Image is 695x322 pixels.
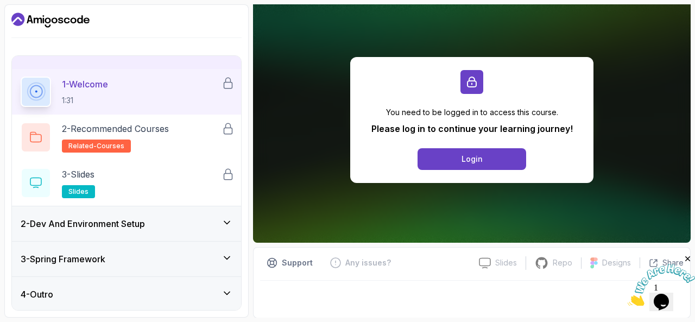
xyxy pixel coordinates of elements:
h3: 2 - Dev And Environment Setup [21,217,145,230]
p: 1 - Welcome [62,78,108,91]
iframe: chat widget [628,254,695,306]
button: 4-Outro [12,277,241,312]
p: Please log in to continue your learning journey! [371,122,573,135]
p: Any issues? [345,257,391,268]
p: Slides [495,257,517,268]
button: 2-Dev And Environment Setup [12,206,241,241]
p: Support [282,257,313,268]
button: Login [418,148,526,170]
span: 1 [4,4,9,14]
p: 1:31 [62,95,108,106]
h3: 4 - Outro [21,288,53,301]
p: 3 - Slides [62,168,94,181]
button: 3-Slidesslides [21,168,232,198]
span: slides [68,187,89,196]
button: 3-Spring Framework [12,242,241,276]
a: Dashboard [11,11,90,29]
h3: 3 - Spring Framework [21,252,105,266]
span: related-courses [68,142,124,150]
p: 2 - Recommended Courses [62,122,169,135]
div: Login [462,154,483,165]
p: You need to be logged in to access this course. [371,107,573,118]
button: 2-Recommended Coursesrelated-courses [21,122,232,153]
button: Support button [260,254,319,272]
button: 1-Welcome1:31 [21,77,232,107]
p: Designs [602,257,631,268]
p: Repo [553,257,572,268]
